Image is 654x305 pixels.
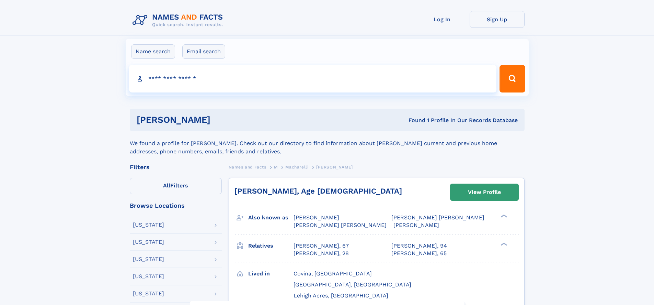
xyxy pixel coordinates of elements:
[309,117,518,124] div: Found 1 Profile In Our Records Database
[133,257,164,262] div: [US_STATE]
[450,184,518,200] a: View Profile
[294,214,339,221] span: [PERSON_NAME]
[415,11,470,28] a: Log In
[391,242,447,250] a: [PERSON_NAME], 94
[285,163,308,171] a: Macharelli
[468,184,501,200] div: View Profile
[131,44,175,59] label: Name search
[391,214,484,221] span: [PERSON_NAME] [PERSON_NAME]
[130,11,229,30] img: Logo Names and Facts
[285,165,308,170] span: Macharelli
[133,291,164,296] div: [US_STATE]
[129,65,497,92] input: search input
[234,187,402,195] a: [PERSON_NAME], Age [DEMOGRAPHIC_DATA]
[130,203,222,209] div: Browse Locations
[391,250,447,257] a: [PERSON_NAME], 65
[274,163,278,171] a: M
[294,250,349,257] a: [PERSON_NAME], 28
[294,242,349,250] a: [PERSON_NAME], 67
[393,222,439,228] span: [PERSON_NAME]
[294,270,372,277] span: Covina, [GEOGRAPHIC_DATA]
[294,281,411,288] span: [GEOGRAPHIC_DATA], [GEOGRAPHIC_DATA]
[499,214,507,218] div: ❯
[470,11,525,28] a: Sign Up
[130,178,222,194] label: Filters
[130,164,222,170] div: Filters
[133,274,164,279] div: [US_STATE]
[182,44,225,59] label: Email search
[316,165,353,170] span: [PERSON_NAME]
[248,212,294,224] h3: Also known as
[248,268,294,280] h3: Lived in
[499,242,507,246] div: ❯
[248,240,294,252] h3: Relatives
[229,163,266,171] a: Names and Facts
[500,65,525,92] button: Search Button
[130,131,525,156] div: We found a profile for [PERSON_NAME]. Check out our directory to find information about [PERSON_N...
[294,292,388,299] span: Lehigh Acres, [GEOGRAPHIC_DATA]
[274,165,278,170] span: M
[294,222,387,228] span: [PERSON_NAME] [PERSON_NAME]
[133,239,164,245] div: [US_STATE]
[163,182,170,189] span: All
[133,222,164,228] div: [US_STATE]
[137,116,310,124] h1: [PERSON_NAME]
